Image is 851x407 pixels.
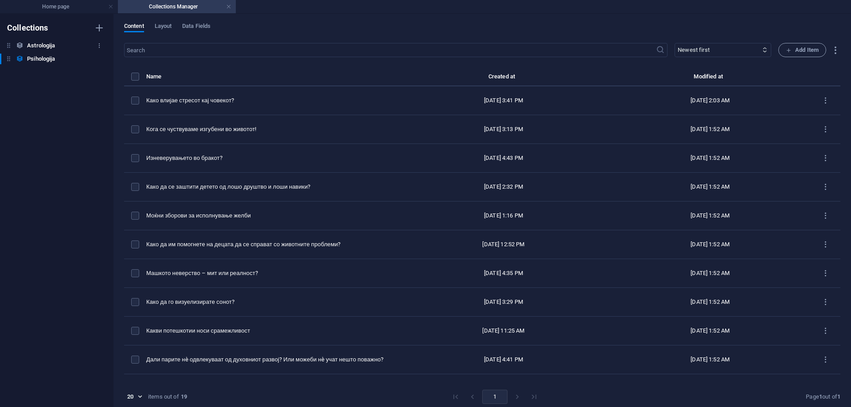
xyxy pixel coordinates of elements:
span: Layout [155,21,172,33]
div: Изневерувањето во бракот? [146,154,390,162]
div: [DATE] 3:13 PM [404,125,603,133]
div: [DATE] 3:41 PM [404,97,603,105]
div: Какви потешкотии носи срамежливост [146,327,390,335]
div: Моќни зборови за исполнување желби [146,212,390,220]
h6: Astrologija [27,40,55,51]
div: Како влијае стресот кај човекот? [146,97,390,105]
h6: Collections [7,23,48,33]
th: Created at [397,71,610,86]
div: Како да се заштити детето од лошо друштво и лоши навики? [146,183,390,191]
div: Кога се чуствуваме изгубени во животот! [146,125,390,133]
div: [DATE] 1:52 AM [617,154,804,162]
th: Modified at [610,71,811,86]
div: [DATE] 4:41 PM [404,356,603,364]
button: page 1 [482,390,507,404]
nav: pagination navigation [447,390,543,404]
button: Add Item [778,43,826,57]
span: Content [124,21,144,33]
div: [DATE] 11:25 AM [404,327,603,335]
strong: 1 [819,393,822,400]
div: [DATE] 4:43 PM [404,154,603,162]
div: [DATE] 1:16 PM [404,212,603,220]
div: [DATE] 1:52 AM [617,298,804,306]
span: Add Item [786,45,819,55]
div: [DATE] 1:52 AM [617,240,804,248]
div: [DATE] 1:52 AM [617,125,804,133]
i: Create new collection [94,23,105,33]
div: [DATE] 1:52 AM [617,269,804,277]
div: [DATE] 12:52 PM [404,240,603,248]
div: [DATE] 3:29 PM [404,298,603,306]
strong: 19 [181,393,187,401]
div: 20 [124,393,144,401]
div: Машкото неверство – мит или реалност? [146,269,390,277]
div: [DATE] 2:03 AM [617,97,804,105]
input: Search [124,43,656,57]
div: Како да го визуелизирате сонот? [146,298,390,306]
div: [DATE] 4:35 PM [404,269,603,277]
div: [DATE] 2:32 PM [404,183,603,191]
div: [DATE] 1:52 AM [617,327,804,335]
strong: 1 [837,393,840,400]
div: Како да им помогнете на децата да се справат со животните проблеми? [146,240,390,248]
div: Page out of [806,393,840,401]
h6: Psihologija [27,54,55,64]
span: Data Fields [182,21,211,33]
div: [DATE] 1:52 AM [617,183,804,191]
th: Name [146,71,397,86]
div: Дали парите нè одвлекуваат од духовниот развој? Или можеби нè учат нешто поважно? [146,356,390,364]
div: items out of [148,393,179,401]
div: [DATE] 1:52 AM [617,356,804,364]
div: [DATE] 1:52 AM [617,212,804,220]
h4: Collections Manager [118,2,236,12]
